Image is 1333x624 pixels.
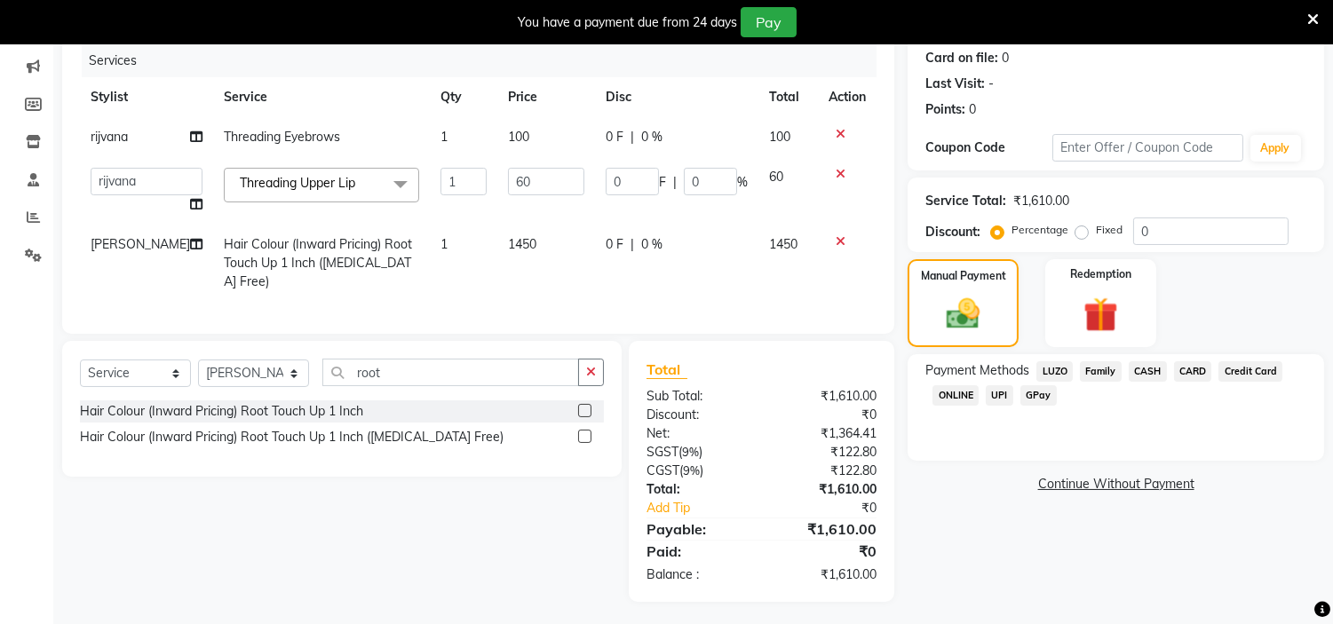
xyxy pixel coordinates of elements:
[673,173,677,192] span: |
[762,518,891,540] div: ₹1,610.00
[762,462,891,480] div: ₹122.80
[240,175,355,191] span: Threading Upper Lip
[430,77,497,117] th: Qty
[1218,361,1282,382] span: Credit Card
[91,236,190,252] span: [PERSON_NAME]
[633,462,762,480] div: ( )
[1002,49,1009,67] div: 0
[91,129,128,145] span: rijvana
[1129,361,1167,382] span: CASH
[647,444,678,460] span: SGST
[921,268,1006,284] label: Manual Payment
[1036,361,1073,382] span: LUZO
[80,428,504,446] div: Hair Colour (Inward Pricing) Root Touch Up 1 Inch ([MEDICAL_DATA] Free)
[633,387,762,406] div: Sub Total:
[1012,222,1068,238] label: Percentage
[682,445,699,459] span: 9%
[440,129,448,145] span: 1
[969,100,976,119] div: 0
[683,463,700,478] span: 9%
[762,443,891,462] div: ₹122.80
[497,77,595,117] th: Price
[633,480,762,499] div: Total:
[631,235,634,254] span: |
[737,173,748,192] span: %
[769,169,783,185] span: 60
[508,129,529,145] span: 100
[986,385,1013,406] span: UPI
[440,236,448,252] span: 1
[911,475,1321,494] a: Continue Without Payment
[641,128,663,146] span: 0 %
[1070,266,1131,282] label: Redemption
[925,223,980,241] div: Discount:
[762,541,891,562] div: ₹0
[1250,135,1301,162] button: Apply
[936,295,989,333] img: _cash.svg
[925,75,985,93] div: Last Visit:
[633,565,762,584] div: Balance :
[762,387,891,406] div: ₹1,610.00
[1073,293,1129,336] img: _gift.svg
[633,443,762,462] div: ( )
[988,75,994,93] div: -
[355,175,363,191] a: x
[762,424,891,443] div: ₹1,364.41
[633,406,762,424] div: Discount:
[758,77,818,117] th: Total
[1096,222,1123,238] label: Fixed
[633,518,762,540] div: Payable:
[633,541,762,562] div: Paid:
[518,13,737,32] div: You have a payment due from 24 days
[1080,361,1122,382] span: Family
[633,424,762,443] div: Net:
[82,44,890,77] div: Services
[641,235,663,254] span: 0 %
[322,359,579,386] input: Search or Scan
[80,77,213,117] th: Stylist
[762,480,891,499] div: ₹1,610.00
[769,236,797,252] span: 1450
[741,7,797,37] button: Pay
[925,192,1006,210] div: Service Total:
[1052,134,1242,162] input: Enter Offer / Coupon Code
[631,128,634,146] span: |
[818,77,877,117] th: Action
[925,100,965,119] div: Points:
[633,499,783,517] a: Add Tip
[925,138,1052,157] div: Coupon Code
[213,77,430,117] th: Service
[606,235,623,254] span: 0 F
[647,462,679,478] span: CGST
[647,360,687,379] span: Total
[595,77,758,117] th: Disc
[80,402,363,421] div: Hair Colour (Inward Pricing) Root Touch Up 1 Inch
[224,129,340,145] span: Threading Eyebrows
[762,406,891,424] div: ₹0
[1174,361,1212,382] span: CARD
[925,361,1029,380] span: Payment Methods
[508,236,536,252] span: 1450
[762,565,891,584] div: ₹1,610.00
[1013,192,1069,210] div: ₹1,610.00
[606,128,623,146] span: 0 F
[659,173,666,192] span: F
[224,236,412,289] span: Hair Colour (Inward Pricing) Root Touch Up 1 Inch ([MEDICAL_DATA] Free)
[1020,385,1057,406] span: GPay
[932,385,979,406] span: ONLINE
[769,129,790,145] span: 100
[925,49,998,67] div: Card on file:
[783,499,891,517] div: ₹0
